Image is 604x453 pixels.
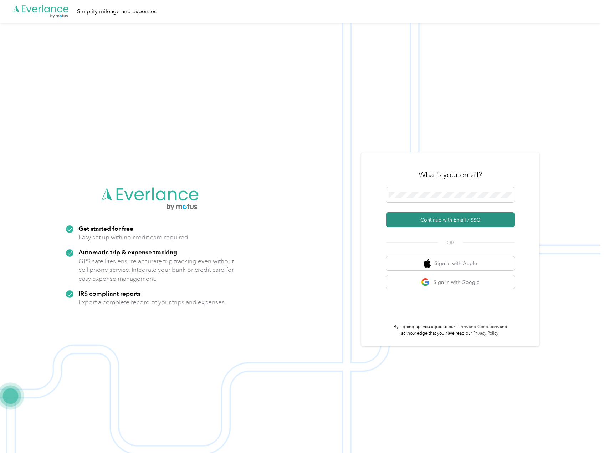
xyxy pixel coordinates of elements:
[456,324,499,330] a: Terms and Conditions
[78,233,188,242] p: Easy set up with no credit card required
[77,7,157,16] div: Simplify mileage and expenses
[78,225,133,232] strong: Get started for free
[386,256,515,270] button: apple logoSign in with Apple
[386,212,515,227] button: Continue with Email / SSO
[78,298,226,307] p: Export a complete record of your trips and expenses.
[438,239,463,246] span: OR
[424,259,431,268] img: apple logo
[78,257,234,283] p: GPS satellites ensure accurate trip tracking even without cell phone service. Integrate your bank...
[473,331,498,336] a: Privacy Policy
[78,290,141,297] strong: IRS compliant reports
[419,170,482,180] h3: What's your email?
[78,248,177,256] strong: Automatic trip & expense tracking
[386,324,515,336] p: By signing up, you agree to our and acknowledge that you have read our .
[386,275,515,289] button: google logoSign in with Google
[421,278,430,287] img: google logo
